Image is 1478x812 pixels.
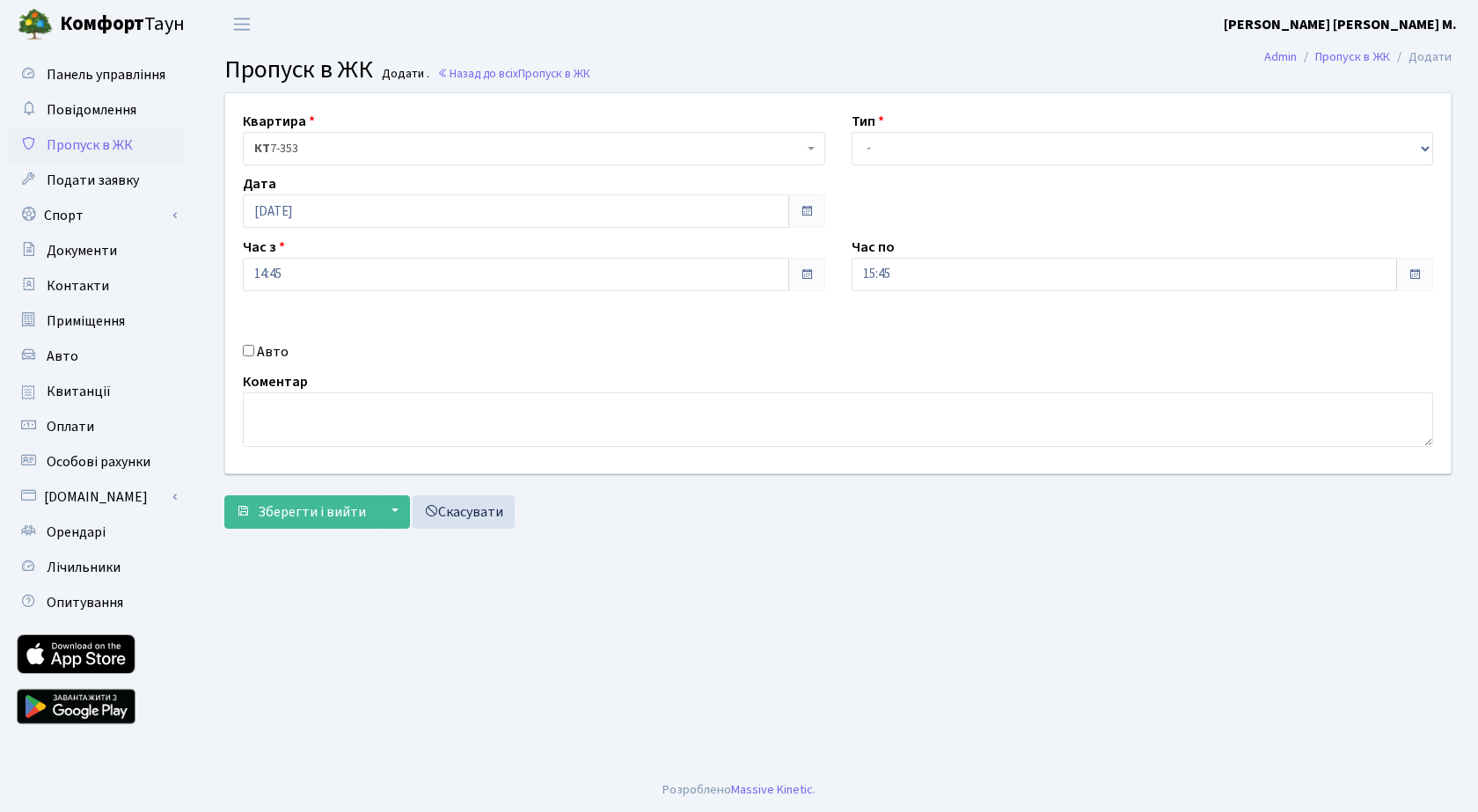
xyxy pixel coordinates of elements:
[47,311,125,331] span: Приміщення
[9,128,185,163] a: Пропуск в ЖК
[9,515,185,550] a: Орендарі
[9,550,185,585] a: Лічильники
[9,479,185,515] a: [DOMAIN_NAME]
[852,111,884,132] label: Тип
[258,502,366,522] span: Зберегти і вийти
[254,140,270,157] b: КТ
[47,417,94,436] span: Оплати
[47,135,133,155] span: Пропуск в ЖК
[852,237,895,258] label: Час по
[220,10,264,39] button: Переключити навігацію
[9,268,185,304] a: Контакти
[47,523,106,542] span: Орендарі
[9,198,185,233] a: Спорт
[9,233,185,268] a: Документи
[413,495,515,529] a: Скасувати
[47,452,150,472] span: Особові рахунки
[1224,14,1457,35] a: [PERSON_NAME] [PERSON_NAME] М.
[243,132,825,165] span: <b>КТ</b>&nbsp;&nbsp;&nbsp;&nbsp;7-353
[243,111,315,132] label: Квартира
[1224,15,1457,34] b: [PERSON_NAME] [PERSON_NAME] М.
[47,558,121,577] span: Лічильники
[9,57,185,92] a: Панель управління
[662,780,816,800] div: Розроблено .
[257,341,289,362] label: Авто
[60,10,185,40] span: Таун
[254,140,803,157] span: <b>КТ</b>&nbsp;&nbsp;&nbsp;&nbsp;7-353
[47,382,111,401] span: Квитанції
[9,585,185,620] a: Опитування
[9,409,185,444] a: Оплати
[1238,39,1478,76] nav: breadcrumb
[1315,48,1390,66] a: Пропуск в ЖК
[1264,48,1297,66] a: Admin
[243,173,276,194] label: Дата
[9,163,185,198] a: Подати заявку
[9,374,185,409] a: Квитанції
[47,65,165,84] span: Панель управління
[224,52,373,87] span: Пропуск в ЖК
[9,444,185,479] a: Особові рахунки
[9,339,185,374] a: Авто
[60,10,144,38] b: Комфорт
[18,7,53,42] img: logo.png
[243,237,285,258] label: Час з
[47,276,109,296] span: Контакти
[1390,48,1452,67] li: Додати
[243,371,308,392] label: Коментар
[9,304,185,339] a: Приміщення
[437,65,590,82] a: Назад до всіхПропуск в ЖК
[47,100,136,120] span: Повідомлення
[224,495,377,529] button: Зберегти і вийти
[47,241,117,260] span: Документи
[9,92,185,128] a: Повідомлення
[518,65,590,82] span: Пропуск в ЖК
[378,67,429,82] small: Додати .
[47,593,123,612] span: Опитування
[47,171,139,190] span: Подати заявку
[47,347,78,366] span: Авто
[731,780,813,799] a: Massive Kinetic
